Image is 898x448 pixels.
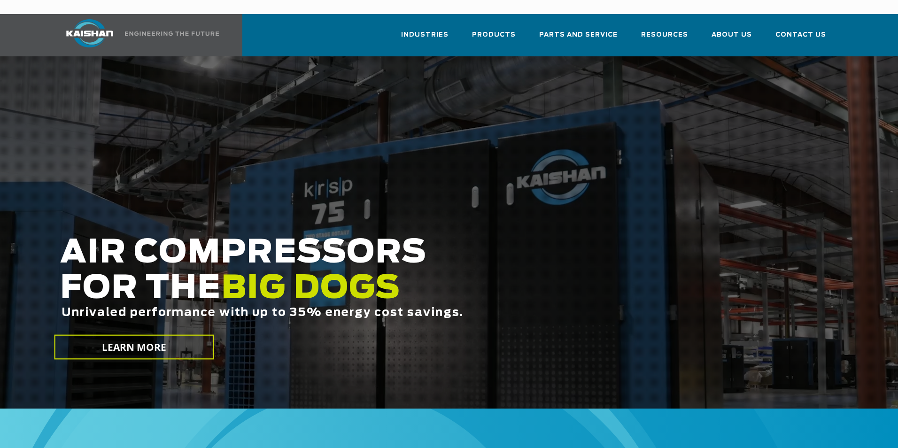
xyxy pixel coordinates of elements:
[712,23,752,54] a: About Us
[54,335,214,360] a: LEARN MORE
[712,30,752,40] span: About Us
[472,30,516,40] span: Products
[539,23,618,54] a: Parts and Service
[62,307,464,318] span: Unrivaled performance with up to 35% energy cost savings.
[641,30,688,40] span: Resources
[401,23,449,54] a: Industries
[125,31,219,36] img: Engineering the future
[641,23,688,54] a: Resources
[775,30,826,40] span: Contact Us
[102,340,167,354] span: LEARN MORE
[54,14,221,56] a: Kaishan USA
[539,30,618,40] span: Parts and Service
[60,235,706,348] h2: AIR COMPRESSORS FOR THE
[54,19,125,47] img: kaishan logo
[472,23,516,54] a: Products
[401,30,449,40] span: Industries
[775,23,826,54] a: Contact Us
[221,273,401,305] span: BIG DOGS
